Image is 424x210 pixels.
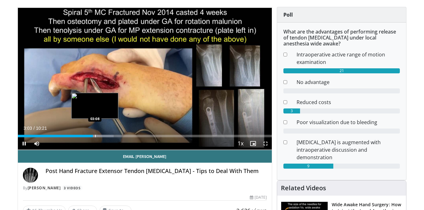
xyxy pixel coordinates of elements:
[259,137,272,150] button: Fullscreen
[283,29,400,47] h6: What are the advantages of performing release of tendon [MEDICAL_DATA] under local anesthesia wid...
[281,184,326,192] h4: Related Videos
[30,137,43,150] button: Mute
[18,135,272,137] div: Progress Bar
[234,137,247,150] button: Playback Rate
[292,98,405,106] dd: Reduced costs
[292,78,405,86] dd: No advantage
[23,185,267,191] div: By
[28,185,61,191] a: [PERSON_NAME]
[62,185,83,191] a: 3 Videos
[34,126,35,131] span: /
[24,126,32,131] span: 3:03
[18,137,30,150] button: Pause
[283,68,400,73] div: 21
[292,51,405,66] dd: Intraoperative active range of motion examination
[46,168,267,175] h4: Post Hand Fracture Extensor Tendon [MEDICAL_DATA] - Tips to Deal With Them
[18,7,272,150] video-js: Video Player
[283,108,300,113] div: 3
[18,150,272,163] a: Email [PERSON_NAME]
[283,11,293,18] strong: Poll
[247,137,259,150] button: Enable picture-in-picture mode
[292,118,405,126] dd: Poor visualization due to bleeding
[23,168,38,183] img: Avatar
[292,139,405,161] dd: [MEDICAL_DATA] is augmented with intraoperative discussion and demonstration
[250,195,267,200] div: [DATE]
[36,126,47,131] span: 10:21
[71,93,118,119] img: image.jpeg
[283,164,333,169] div: 9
